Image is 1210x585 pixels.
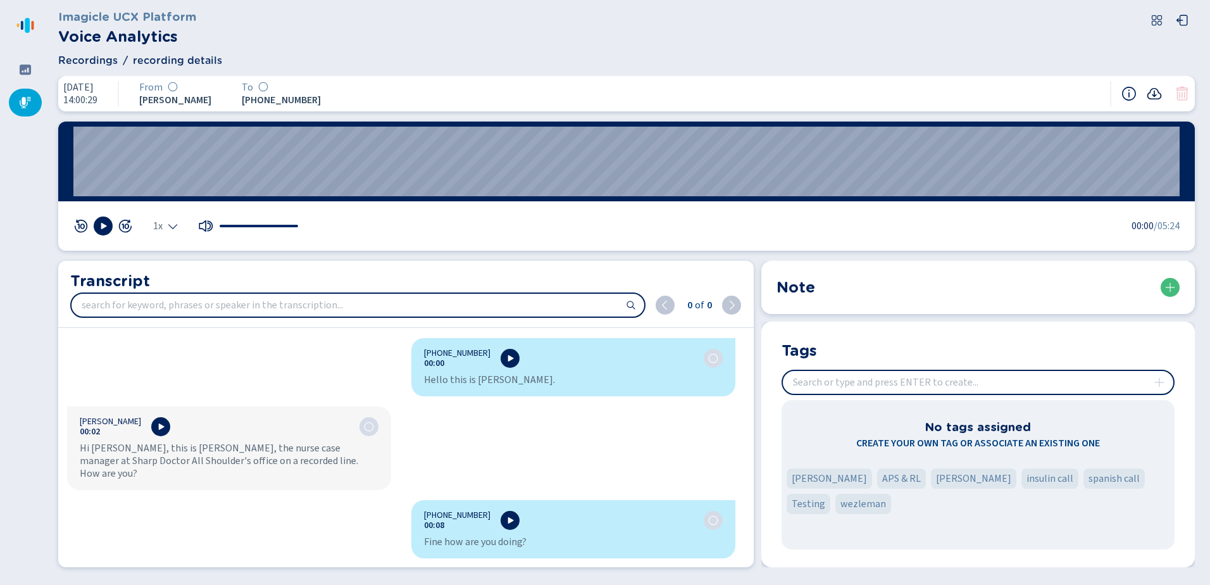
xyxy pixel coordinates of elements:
[626,300,636,310] svg: search
[364,422,374,432] svg: icon-emoji-silent
[73,218,89,234] svg: jump-back
[727,300,737,310] svg: chevron-right
[1088,471,1140,486] span: spanish call
[787,469,872,489] div: Tag 'A. Posella'
[118,218,133,234] svg: jump-forward
[1165,282,1175,292] svg: plus
[1121,86,1137,101] button: Recording information
[505,353,515,363] svg: play
[153,221,178,231] div: Select the playback speed
[505,515,515,525] svg: play
[1026,471,1073,486] span: insulin call
[704,298,712,313] span: 0
[9,56,42,84] div: Dashboard
[692,298,704,313] span: of
[1154,218,1180,234] span: /05:24
[782,339,817,360] h2: Tags
[80,442,378,480] div: Hi [PERSON_NAME], this is [PERSON_NAME], the nurse case manager at Sharp Doctor All Shoulder's of...
[1021,469,1078,489] div: Tag 'insulin call'
[118,218,133,234] button: skip 10 sec fwd [Hotkey: arrow-right]
[656,296,675,315] button: previous (shift + ENTER)
[835,494,891,514] div: Tag 'wezleman'
[1083,469,1145,489] div: Tag 'spanish call'
[856,436,1100,451] span: Create your own tag or associate an existing one
[168,82,178,92] svg: icon-emoji-silent
[364,422,374,432] div: Analysis in progress
[242,82,253,93] span: To
[936,471,1011,486] span: [PERSON_NAME]
[792,471,867,486] span: [PERSON_NAME]
[139,82,163,93] span: From
[1176,14,1188,27] svg: box-arrow-left
[1175,86,1190,101] button: Conversation can't be deleted. Sentiment analysis in progress.
[424,374,723,386] div: Hello this is [PERSON_NAME].
[424,520,444,531] button: 00:08
[1147,86,1162,101] svg: cloud-arrow-down-fill
[72,294,644,317] input: search for keyword, phrases or speaker in the transcription...
[258,82,268,92] svg: icon-emoji-silent
[1132,218,1154,234] span: 00:00
[722,296,741,315] button: next (ENTER)
[1175,86,1190,101] svg: trash-fill
[424,358,444,368] button: 00:00
[708,353,718,363] div: Analysis in progress
[156,422,166,432] svg: play
[58,8,196,25] h3: Imagicle UCX Platform
[168,82,178,93] div: Sentiment analysis in progress...
[63,82,97,93] span: [DATE]
[258,82,268,93] div: Sentiment analysis in progress...
[19,96,32,109] svg: mic-fill
[70,270,741,292] h2: Transcript
[139,94,211,106] span: [PERSON_NAME]
[94,217,113,236] button: Play [Hotkey: spacebar]
[708,515,718,525] svg: icon-emoji-silent
[424,510,490,520] span: [PHONE_NUMBER]
[931,469,1016,489] div: Tag 'duque'
[153,221,163,231] span: 1x
[882,471,921,486] span: APS & RL
[708,353,718,363] svg: icon-emoji-silent
[877,469,926,489] div: Tag 'APS & RL'
[198,218,213,234] svg: volume-up-fill
[58,53,118,68] span: Recordings
[840,496,886,512] span: wezleman
[80,427,100,437] button: 00:02
[242,94,321,106] span: [PHONE_NUMBER]
[98,221,108,231] svg: play
[198,218,213,234] button: Mute
[783,371,1173,394] input: Search or type and press ENTER to create...
[424,536,723,548] div: Fine how are you doing?
[1147,86,1162,101] button: Recording download
[1121,86,1137,101] svg: info-circle
[660,300,670,310] svg: chevron-left
[63,94,97,106] span: 14:00:29
[58,25,196,48] h2: Voice Analytics
[925,418,1031,436] h3: No tags assigned
[787,494,830,514] div: Tag 'Testing'
[73,218,89,234] button: skip 10 sec rev [Hotkey: arrow-left]
[9,89,42,116] div: Recordings
[777,276,815,299] h2: Note
[792,496,825,512] span: Testing
[424,348,490,358] span: [PHONE_NUMBER]
[685,298,692,313] span: 0
[133,53,222,68] span: recording details
[168,221,178,231] svg: chevron-down
[19,63,32,76] svg: dashboard-filled
[80,417,141,427] span: [PERSON_NAME]
[1154,377,1164,387] svg: plus
[708,515,718,525] div: Analysis in progress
